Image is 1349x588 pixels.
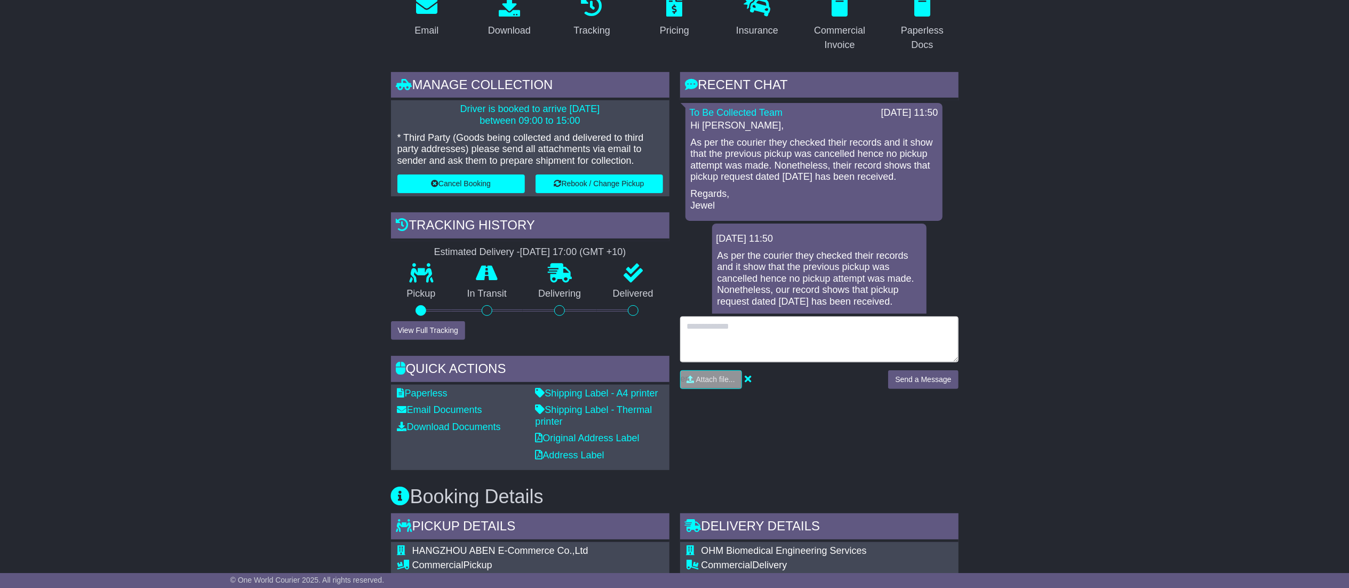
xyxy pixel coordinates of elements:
p: * Third Party (Goods being collected and delivered to third party addresses) please send all atta... [397,132,663,167]
div: Insurance [736,23,778,38]
button: Rebook / Change Pickup [536,174,663,193]
div: Estimated Delivery - [391,247,669,258]
a: Email Documents [397,404,482,415]
span: © One World Courier 2025. All rights reserved. [230,576,385,584]
h3: Booking Details [391,486,959,507]
p: As per the courier they checked their records and it show that the previous pickup was cancelled ... [717,250,921,308]
p: As per the courier they checked their records and it show that the previous pickup was cancelled ... [691,137,937,183]
div: Manage collection [391,72,669,101]
div: [DATE] 11:50 [716,233,922,245]
div: Tracking [573,23,610,38]
a: Address Label [536,450,604,460]
a: Original Address Label [536,433,640,443]
button: View Full Tracking [391,321,465,340]
a: To Be Collected Team [690,107,783,118]
span: OHM Biomedical Engineering Services [701,545,867,556]
div: Download [488,23,531,38]
div: Commercial Invoice [811,23,869,52]
div: [DATE] 11:50 [881,107,938,119]
div: Pickup Details [391,513,669,542]
div: [DATE] 17:00 (GMT +10) [520,247,626,258]
div: Tracking history [391,212,669,241]
a: Shipping Label - Thermal printer [536,404,652,427]
span: Commercial [701,560,753,570]
p: Driver is booked to arrive [DATE] between 09:00 to 15:00 [397,104,663,126]
button: Cancel Booking [397,174,525,193]
span: HANGZHOU ABEN E-Commerce Co.,Ltd [412,545,588,556]
p: Hi [PERSON_NAME], [691,120,937,132]
p: In Transit [451,288,523,300]
a: Paperless [397,388,448,399]
div: Pricing [660,23,689,38]
p: Pickup [391,288,452,300]
span: Commercial [412,560,464,570]
div: Paperless Docs [893,23,952,52]
div: Delivery [701,560,874,571]
a: Download Documents [397,422,501,432]
div: RECENT CHAT [680,72,959,101]
button: Send a Message [888,370,958,389]
p: Delivered [597,288,669,300]
div: Delivery Details [680,513,959,542]
p: Delivering [523,288,597,300]
a: Shipping Label - A4 printer [536,388,658,399]
div: Email [414,23,438,38]
div: Quick Actions [391,356,669,385]
div: Pickup [412,560,663,571]
p: Regards, Jewel [691,188,937,211]
p: -[PERSON_NAME] [717,313,921,325]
